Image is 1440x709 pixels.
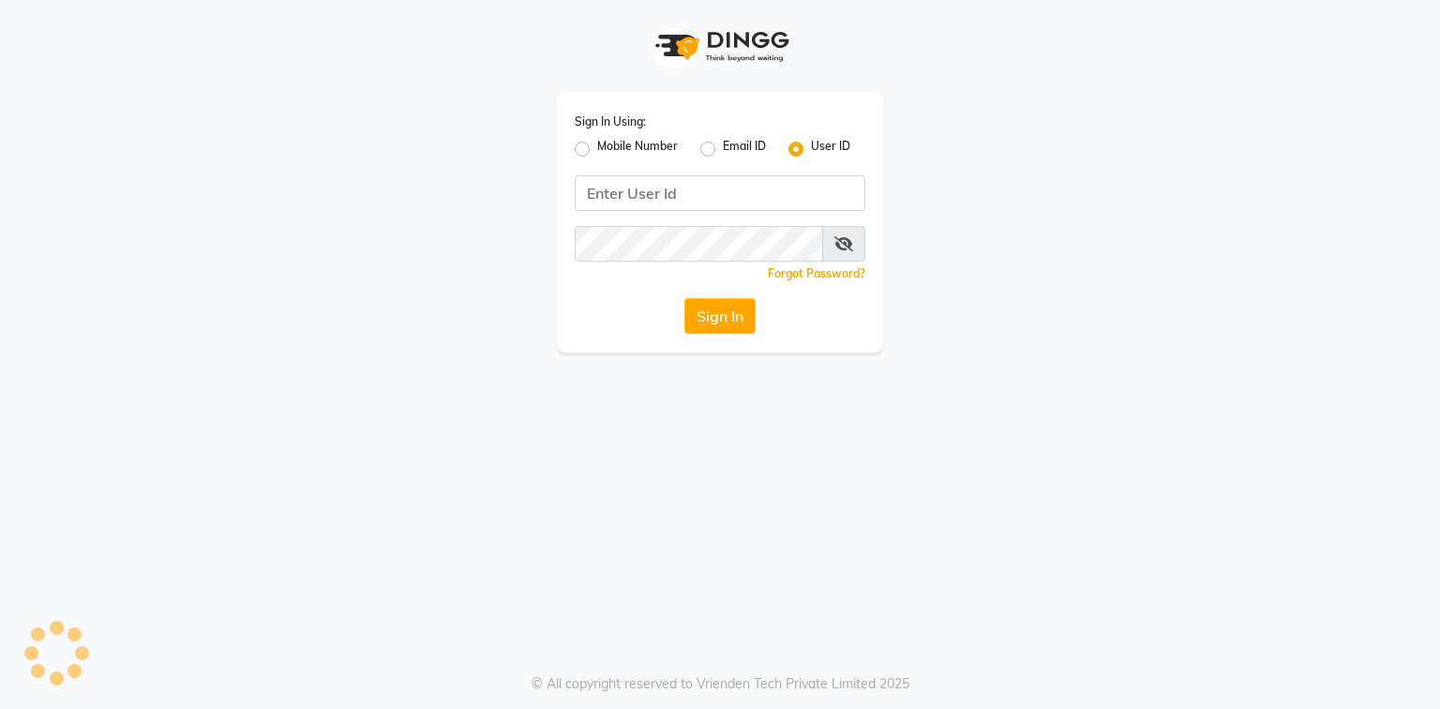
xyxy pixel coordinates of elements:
label: Email ID [723,138,766,160]
label: User ID [811,138,850,160]
input: Username [575,226,823,262]
button: Sign In [684,298,756,334]
label: Sign In Using: [575,113,646,130]
a: Forgot Password? [768,266,865,280]
img: logo1.svg [645,19,795,74]
input: Username [575,175,865,211]
label: Mobile Number [597,138,678,160]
